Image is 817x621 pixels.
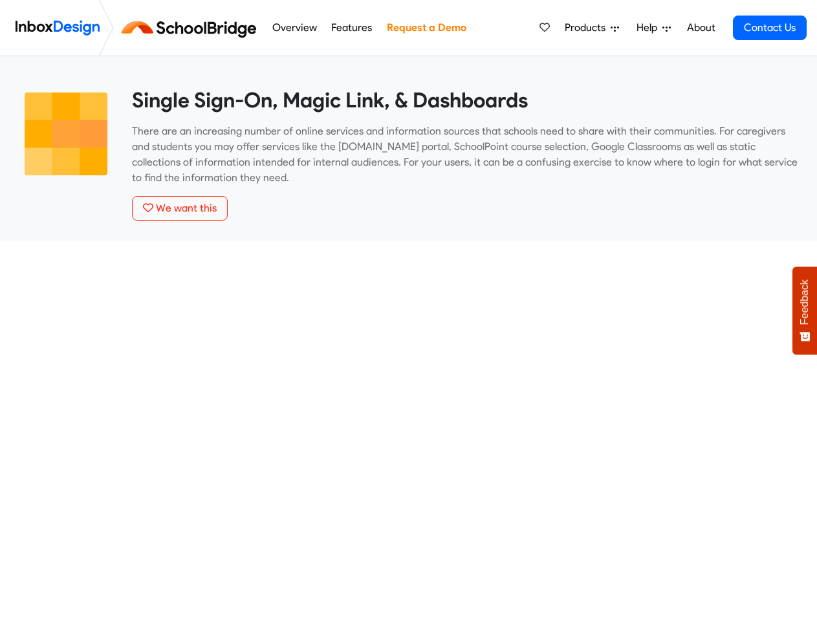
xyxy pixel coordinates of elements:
[799,279,811,325] span: Feedback
[637,20,662,36] span: Help
[683,15,719,41] a: About
[156,202,217,214] span: We want this
[631,15,676,41] a: Help
[132,196,228,221] button: We want this
[328,15,376,41] a: Features
[383,15,470,41] a: Request a Demo
[132,124,798,186] p: There are an increasing number of online services and information sources that schools need to sh...
[19,87,113,180] img: 2022_01_13_icon_grid.svg
[792,267,817,354] button: Feedback - Show survey
[560,15,624,41] a: Products
[565,20,611,36] span: Products
[119,12,265,43] img: schoolbridge logo
[268,15,320,41] a: Overview
[733,16,807,40] a: Contact Us
[132,87,798,113] heading: Single Sign-On, Magic Link, & Dashboards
